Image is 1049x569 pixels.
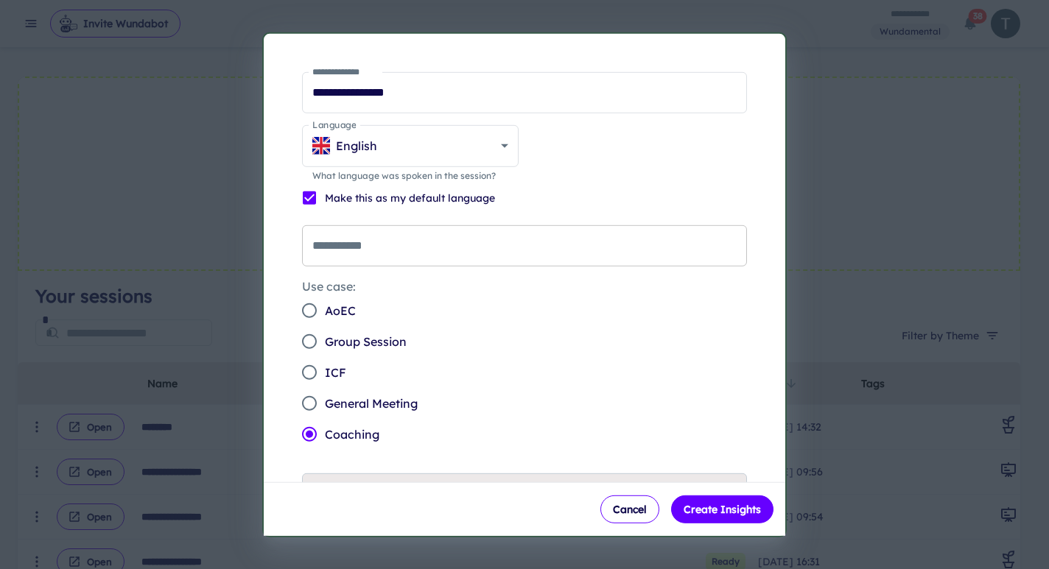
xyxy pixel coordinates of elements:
[325,394,418,411] span: General Meeting
[325,189,495,205] p: Make this as my default language
[302,278,356,294] legend: Use case:
[325,332,407,350] span: Group Session
[325,363,346,381] span: ICF
[325,425,379,442] span: Coaching
[303,473,746,509] button: Advanced...
[312,118,356,130] label: Language
[600,495,659,523] button: Cancel
[671,495,773,523] button: Create Insights
[312,137,330,155] img: GB
[312,169,508,182] p: What language was spoken in the session?
[325,301,356,319] span: AoEC
[336,137,377,155] p: English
